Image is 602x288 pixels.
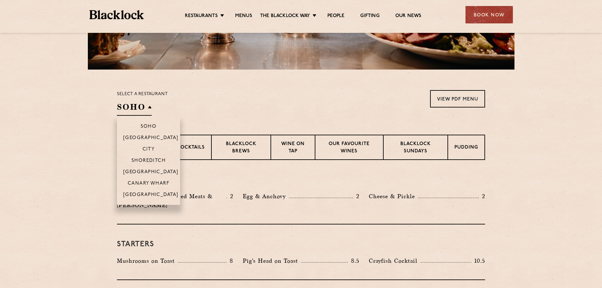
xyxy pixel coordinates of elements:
p: 8 [227,257,233,265]
p: Blacklock Sundays [390,141,441,156]
img: BL_Textured_Logo-footer-cropped.svg [89,10,144,19]
a: Restaurants [185,13,218,20]
p: 10.5 [471,257,485,265]
a: Our News [395,13,422,20]
a: People [327,13,344,20]
p: 2 [227,192,233,200]
p: Cheese & Pickle [369,192,418,201]
a: Menus [235,13,252,20]
p: Canary Wharf [128,181,169,187]
h2: SOHO [117,101,152,116]
p: Wine on Tap [277,141,308,156]
p: 2 [479,192,485,200]
a: Gifting [360,13,379,20]
div: Book Now [465,6,513,23]
h3: Starters [117,240,485,248]
p: [GEOGRAPHIC_DATA] [123,135,179,142]
p: Select a restaurant [117,90,168,98]
p: Crayfish Cocktail [369,256,421,265]
p: Pudding [454,144,478,152]
p: [GEOGRAPHIC_DATA] [123,169,179,176]
p: [GEOGRAPHIC_DATA] [123,192,179,199]
p: Shoreditch [131,158,166,164]
a: The Blacklock Way [260,13,310,20]
a: View PDF Menu [430,90,485,107]
p: Blacklock Brews [218,141,264,156]
p: Cocktails [177,144,205,152]
p: City [143,147,155,153]
p: Pig's Head on Toast [243,256,301,265]
p: Soho [141,124,157,130]
p: Our favourite wines [322,141,376,156]
h3: Pre Chop Bites [117,176,485,184]
p: 8.5 [348,257,359,265]
p: 2 [353,192,359,200]
p: Mushrooms on Toast [117,256,178,265]
p: Egg & Anchovy [243,192,289,201]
